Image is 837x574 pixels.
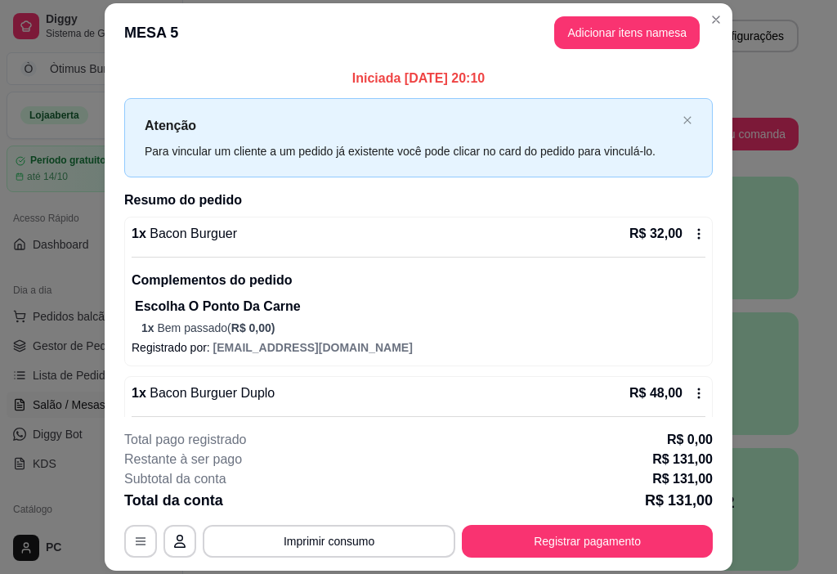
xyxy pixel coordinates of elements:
p: R$ 131,00 [652,450,713,469]
p: R$ 131,00 [652,469,713,489]
p: Total da conta [124,489,223,512]
p: Registrado por: [132,339,705,356]
button: Adicionar itens namesa [554,16,700,49]
p: Iniciada [DATE] 20:10 [124,69,713,88]
p: Bem passado ( [141,320,705,336]
span: 1 x [141,321,157,334]
p: R$ 48,00 [629,383,683,403]
p: Subtotal da conta [124,469,226,489]
button: Imprimir consumo [203,525,455,558]
button: Registrar pagamento [462,525,713,558]
span: Bacon Burguer Duplo [146,386,275,400]
h2: Resumo do pedido [124,191,713,210]
button: Close [703,7,729,33]
p: Atenção [145,115,676,136]
span: [EMAIL_ADDRESS][DOMAIN_NAME] [213,341,413,354]
span: close [683,115,692,125]
div: Para vincular um cliente a um pedido já existente você pode clicar no card do pedido para vinculá... [145,142,676,160]
p: Restante à ser pago [124,450,242,469]
span: Bacon Burguer [146,226,237,240]
p: 1 x [132,224,237,244]
p: Escolha O Ponto Da Carne [135,297,705,316]
p: Complementos do pedido [132,271,705,290]
span: R$ 0,00 ) [231,321,275,334]
button: close [683,115,692,126]
header: MESA 5 [105,3,732,62]
p: Total pago registrado [124,430,246,450]
p: R$ 0,00 [667,430,713,450]
p: R$ 32,00 [629,224,683,244]
p: R$ 131,00 [645,489,713,512]
p: 1 x [132,383,275,403]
